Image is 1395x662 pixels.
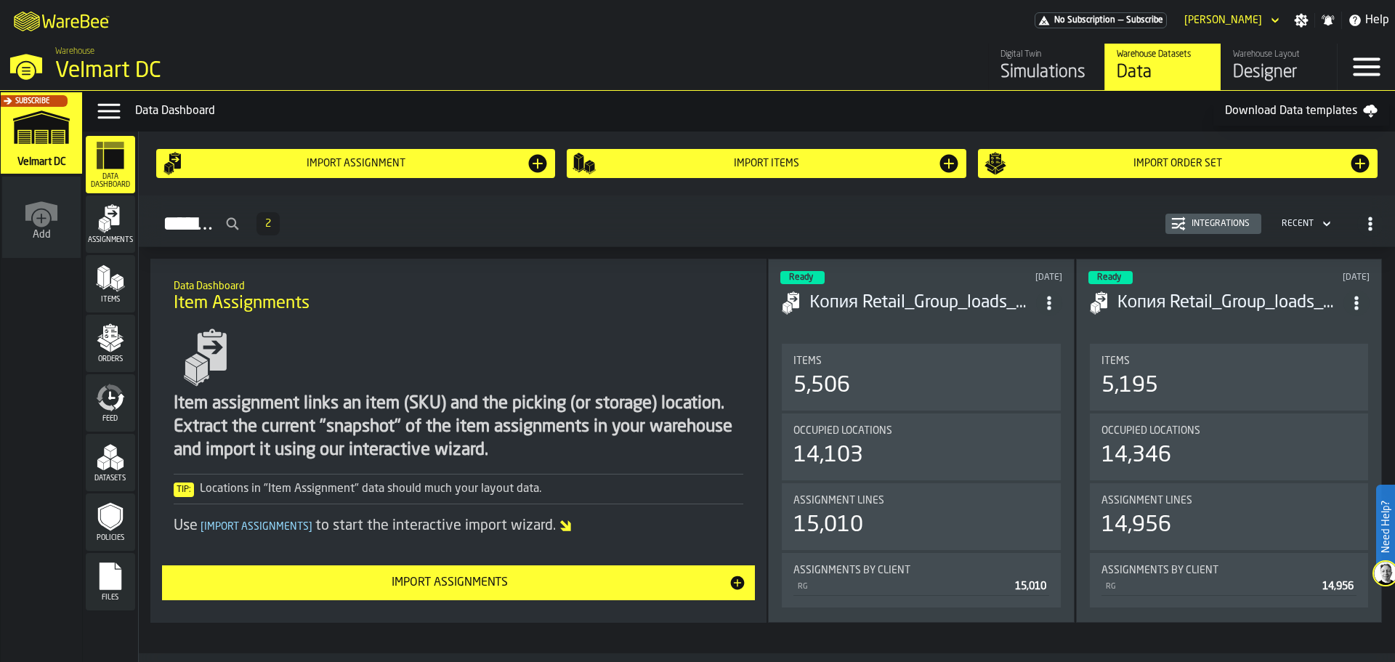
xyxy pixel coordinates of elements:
[174,483,194,497] span: Tip:
[1035,12,1167,28] div: Menu Subscription
[86,255,135,313] li: menu Items
[1221,44,1337,90] a: link-to-/wh/i/f27944ef-e44e-4cb8-aca8-30c52093261f/designer
[251,212,286,235] div: ButtonLoadMore-Load More-Prev-First-Last
[1117,61,1209,84] div: Data
[309,522,312,532] span: ]
[793,425,892,437] span: Occupied Locations
[1101,495,1356,506] div: Title
[86,195,135,254] li: menu Assignments
[1342,12,1395,29] label: button-toggle-Help
[1282,219,1314,229] div: DropdownMenuValue-4
[1035,12,1167,28] a: link-to-/wh/i/f27944ef-e44e-4cb8-aca8-30c52093261f/pricing/
[793,425,1048,437] div: Title
[1090,413,1368,480] div: stat-Occupied Locations
[86,553,135,611] li: menu Files
[796,582,1008,592] div: RG
[86,315,135,373] li: menu Orders
[86,136,135,194] li: menu Data Dashboard
[1118,15,1123,25] span: —
[1165,214,1261,234] button: button-Integrations
[1054,15,1115,25] span: No Subscription
[1101,425,1356,437] div: Title
[793,565,1048,576] div: Title
[945,273,1062,283] div: Updated: 8/15/2025, 10:06:48 AM Created: 8/15/2025, 10:06:41 AM
[55,58,448,84] div: Velmart DC
[782,553,1060,607] div: stat-Assignments by Client
[1104,44,1221,90] a: link-to-/wh/i/f27944ef-e44e-4cb8-aca8-30c52093261f/data
[135,102,1213,120] div: Data Dashboard
[1088,341,1370,610] section: card-AssignmentDashboardCard
[1101,425,1200,437] span: Occupied Locations
[86,434,135,492] li: menu Datasets
[174,516,744,536] div: Use to start the interactive import wizard.
[1178,12,1282,29] div: DropdownMenuValue-Anton Hikal
[1126,15,1163,25] span: Subscribe
[793,443,863,469] div: 14,103
[1101,443,1171,469] div: 14,346
[86,475,135,483] span: Datasets
[1000,49,1093,60] div: Digital Twin
[89,97,129,126] label: button-toggle-Data Menu
[33,229,51,241] span: Add
[789,273,813,282] span: Ready
[162,270,756,323] div: title-Item Assignments
[1233,49,1325,60] div: Warehouse Layout
[1101,355,1130,367] span: Items
[782,413,1060,480] div: stat-Occupied Locations
[1104,582,1317,592] div: RG
[809,291,1035,315] h3: Копия Retail_Group_loads_15_08.csv
[86,415,135,423] span: Feed
[156,149,556,178] button: button-Import assignment
[174,480,744,498] div: Locations in "Item Assignment" data should much your layout data.
[793,495,1048,506] div: Title
[1101,512,1171,538] div: 14,956
[86,374,135,432] li: menu Feed
[1101,373,1158,399] div: 5,195
[793,373,850,399] div: 5,506
[1101,495,1192,506] span: Assignment lines
[162,565,756,600] button: button-Import Assignments
[2,177,81,261] a: link-to-/wh/new
[185,158,527,169] div: Import assignment
[201,522,204,532] span: [
[1101,576,1356,596] div: StatList-item-RG
[1253,273,1370,283] div: Updated: 8/14/2025, 11:27:16 AM Created: 8/14/2025, 11:27:10 AM
[1322,581,1354,592] span: 14,956
[1090,344,1368,411] div: stat-Items
[793,355,822,367] span: Items
[171,574,729,592] div: Import Assignments
[1233,61,1325,84] div: Designer
[780,341,1062,610] section: card-AssignmentDashboardCard
[86,493,135,552] li: menu Policies
[1101,565,1218,576] span: Assignments by Client
[1,92,82,177] a: link-to-/wh/i/f27944ef-e44e-4cb8-aca8-30c52093261f/simulations
[1378,486,1394,568] label: Need Help?
[1090,483,1368,550] div: stat-Assignment lines
[1186,219,1255,229] div: Integrations
[1184,15,1262,26] div: DropdownMenuValue-Anton Hikal
[1365,12,1389,29] span: Help
[86,355,135,363] span: Orders
[86,534,135,542] span: Policies
[265,219,271,229] span: 2
[793,495,884,506] span: Assignment lines
[782,483,1060,550] div: stat-Assignment lines
[1117,291,1343,315] h3: Копия Retail_Group_loads_14_08.csv
[793,565,910,576] span: Assignments by Client
[1276,215,1334,233] div: DropdownMenuValue-4
[793,355,1048,367] div: Title
[139,195,1395,247] h2: button-Assignments
[1015,581,1046,592] span: 15,010
[1315,13,1341,28] label: button-toggle-Notifications
[1101,355,1356,367] div: Title
[988,44,1104,90] a: link-to-/wh/i/f27944ef-e44e-4cb8-aca8-30c52093261f/simulations
[1213,97,1389,126] a: Download Data templates
[1000,61,1093,84] div: Simulations
[1288,13,1314,28] label: button-toggle-Settings
[1338,44,1395,90] label: button-toggle-Menu
[596,158,937,169] div: Import Items
[768,259,1074,623] div: ItemListCard-DashboardItemContainer
[86,594,135,602] span: Files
